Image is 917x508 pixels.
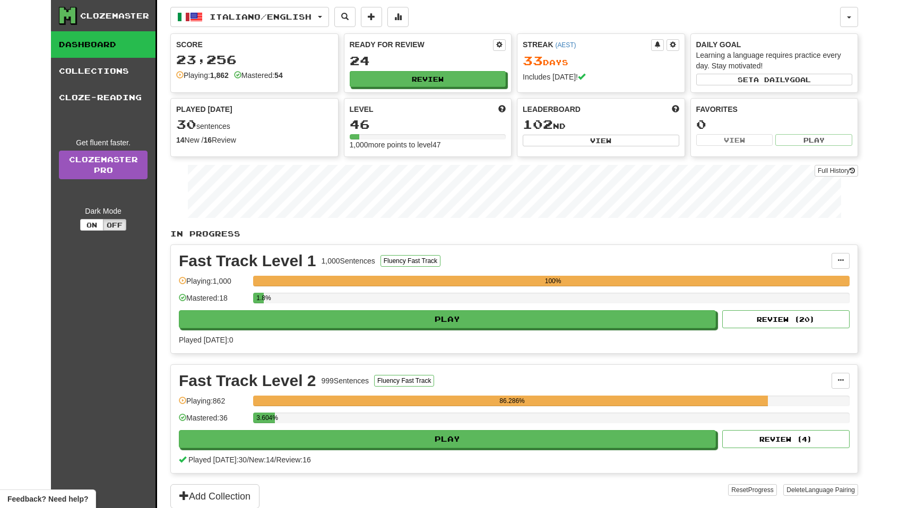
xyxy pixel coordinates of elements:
div: Streak [523,39,651,50]
button: Play [179,430,716,448]
div: Includes [DATE]! [523,72,679,82]
button: Off [103,219,126,231]
a: Dashboard [51,31,155,58]
div: Playing: 1,000 [179,276,248,293]
div: Score [176,39,333,50]
button: Review (20) [722,310,850,328]
span: 102 [523,117,553,132]
div: Daily Goal [696,39,853,50]
span: 33 [523,53,543,68]
a: ClozemasterPro [59,151,148,179]
div: New / Review [176,135,333,145]
button: Full History [815,165,858,177]
button: On [80,219,103,231]
div: Favorites [696,104,853,115]
div: Fast Track Level 1 [179,253,316,269]
div: Ready for Review [350,39,494,50]
strong: 14 [176,136,185,144]
span: Italiano / English [210,12,312,21]
span: Level [350,104,374,115]
span: Score more points to level up [498,104,506,115]
div: Mastered: 36 [179,413,248,430]
div: Get fluent faster. [59,137,148,148]
span: Review: 16 [276,456,310,464]
button: View [523,135,679,146]
button: More stats [387,7,409,27]
span: Played [DATE]: 30 [188,456,247,464]
button: Play [179,310,716,328]
a: Collections [51,58,155,84]
button: DeleteLanguage Pairing [783,484,858,496]
span: This week in points, UTC [672,104,679,115]
div: Day s [523,54,679,68]
span: Leaderboard [523,104,581,115]
button: Add sentence to collection [361,7,382,27]
div: 24 [350,54,506,67]
button: Fluency Fast Track [374,375,434,387]
div: 1,000 Sentences [322,256,375,266]
div: Dark Mode [59,206,148,216]
div: 86.286% [256,396,768,406]
div: Playing: 862 [179,396,248,413]
span: a daily [754,76,790,83]
button: Search sentences [334,7,356,27]
strong: 16 [203,136,212,144]
p: In Progress [170,229,858,239]
div: 1.8% [256,293,264,303]
button: View [696,134,773,146]
div: Mastered: 18 [179,293,248,310]
button: Italiano/English [170,7,329,27]
div: 100% [256,276,850,286]
button: Play [775,134,852,146]
button: Review (4) [722,430,850,448]
div: Playing: [176,70,229,81]
strong: 54 [274,71,283,80]
span: Open feedback widget [7,494,88,504]
span: Played [DATE] [176,104,232,115]
div: sentences [176,118,333,132]
span: Language Pairing [805,486,855,494]
div: 0 [696,118,853,131]
span: / [274,456,276,464]
span: / [247,456,249,464]
span: New: 14 [249,456,274,464]
div: Clozemaster [80,11,149,21]
button: Fluency Fast Track [380,255,440,267]
div: nd [523,118,679,132]
button: ResetProgress [728,484,776,496]
a: Cloze-Reading [51,84,155,111]
button: Review [350,71,506,87]
div: Learning a language requires practice every day. Stay motivated! [696,50,853,71]
div: 3.604% [256,413,274,423]
a: (AEST) [555,41,576,49]
div: 23,256 [176,53,333,66]
div: Fast Track Level 2 [179,373,316,389]
div: 46 [350,118,506,131]
strong: 1,862 [210,71,229,80]
button: Seta dailygoal [696,74,853,85]
div: 1,000 more points to level 47 [350,139,506,150]
span: 30 [176,117,196,132]
div: 999 Sentences [322,375,369,386]
span: Progress [748,486,774,494]
div: Mastered: [234,70,283,81]
span: Played [DATE]: 0 [179,336,233,344]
